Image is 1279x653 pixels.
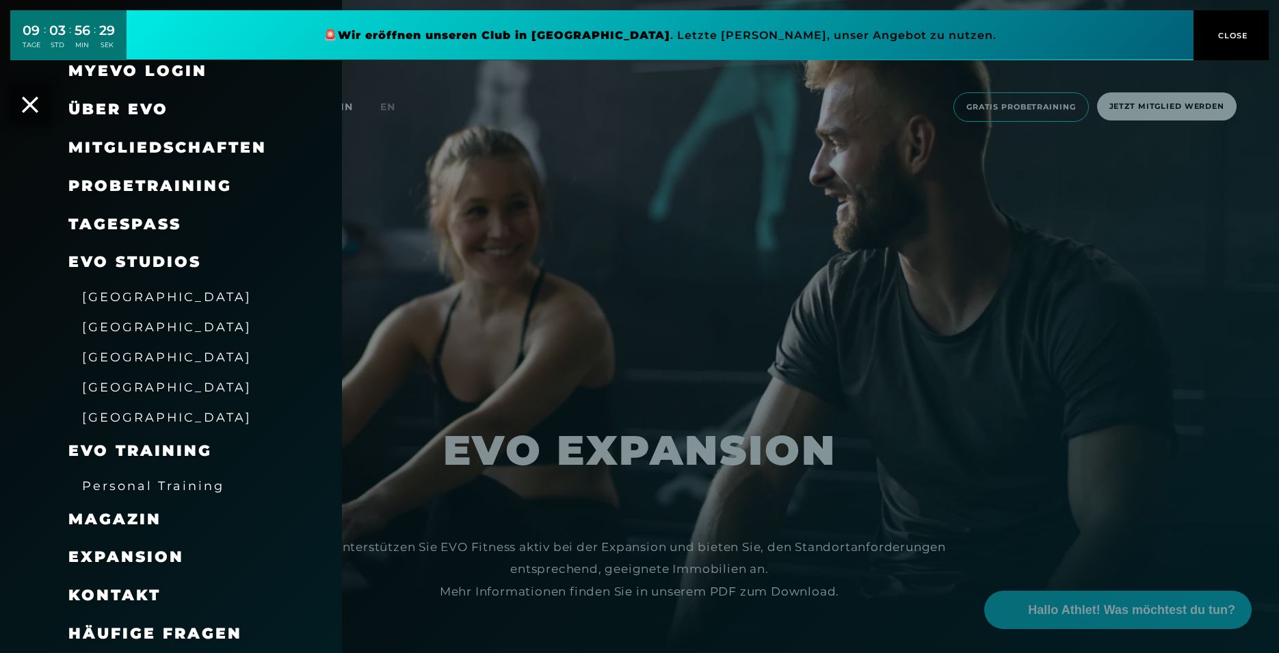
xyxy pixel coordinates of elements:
div: : [94,22,96,58]
div: : [69,22,71,58]
button: CLOSE [1194,10,1269,60]
div: TAGE [23,40,40,50]
span: CLOSE [1215,29,1248,42]
div: 29 [99,21,115,40]
div: MIN [75,40,90,50]
span: Über EVO [68,100,168,118]
div: : [44,22,46,58]
div: SEK [99,40,115,50]
div: STD [49,40,66,50]
div: 03 [49,21,66,40]
div: 09 [23,21,40,40]
div: 56 [75,21,90,40]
